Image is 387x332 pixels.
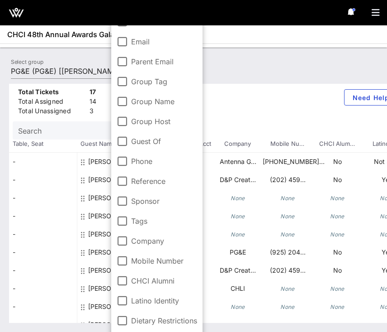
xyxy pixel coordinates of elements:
[330,231,345,238] i: None
[213,279,263,298] p: CHLI
[280,231,295,238] i: None
[263,261,312,279] p: (202) 459…
[18,97,86,108] div: Total Assigned
[88,207,140,225] div: Daniel Duron
[88,298,140,316] div: Jaime McCarthy
[88,261,140,287] div: Ingrid Duran
[312,171,362,189] p: No
[131,157,197,166] label: Phone
[9,189,77,207] div: -
[213,153,263,171] p: Antenna G…
[213,261,263,279] p: D&P Creat…
[18,106,86,118] div: Total Unassigned
[131,137,197,146] label: Guest Of
[330,285,345,292] i: None
[7,29,114,40] span: CHCI 48th Annual Awards Gala
[231,231,245,238] i: None
[131,97,197,106] label: Group Name
[231,322,245,328] i: None
[263,171,312,189] p: (202) 459…
[330,322,345,328] i: None
[9,279,77,298] div: -
[280,285,295,292] i: None
[131,57,197,66] label: Parent Email
[9,225,77,243] div: -
[280,213,295,220] i: None
[90,106,97,118] div: 3
[312,153,362,171] p: No
[262,140,312,149] span: Mobile Nu…
[88,189,140,207] div: Damien Padilla
[88,243,140,269] div: Greg Rubio
[131,77,197,86] label: Group Tag
[9,298,77,316] div: -
[312,140,362,149] span: CHCI Alum…
[9,261,77,279] div: -
[131,256,197,265] label: Mobile Number
[77,140,145,149] span: Guest Name
[88,225,140,243] div: Eve Maldonado O'Toole
[88,153,140,178] div: Amalia Grobbel
[131,177,197,186] label: Reference
[213,243,263,261] p: PG&E
[280,303,295,310] i: None
[90,87,97,99] div: 17
[263,153,312,171] p: [PHONE_NUMBER]…
[330,213,345,220] i: None
[131,236,197,245] label: Company
[330,195,345,202] i: None
[280,322,295,328] i: None
[9,171,77,189] div: -
[330,303,345,310] i: None
[231,213,245,220] i: None
[312,261,362,279] p: No
[131,37,197,46] label: Email
[131,316,197,325] label: Dietary Restrictions
[9,140,77,149] span: Table, Seat
[280,195,295,202] i: None
[263,243,312,261] p: (925) 204…
[131,296,197,305] label: Latino Identity
[131,217,197,226] label: Tags
[231,195,245,202] i: None
[231,303,245,310] i: None
[9,207,77,225] div: -
[9,243,77,261] div: -
[11,58,43,65] label: Select group
[88,279,140,305] div: Jahselyn Medina
[131,197,197,206] label: Sponsor
[90,97,97,108] div: 14
[212,140,262,149] span: Company
[131,117,197,126] label: Group Host
[9,153,77,171] div: -
[131,276,197,285] label: CHCI Alumni
[312,243,362,261] p: No
[213,171,263,189] p: D&P Creat…
[18,87,86,99] div: Total Tickets
[88,171,140,196] div: Catherine Pino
